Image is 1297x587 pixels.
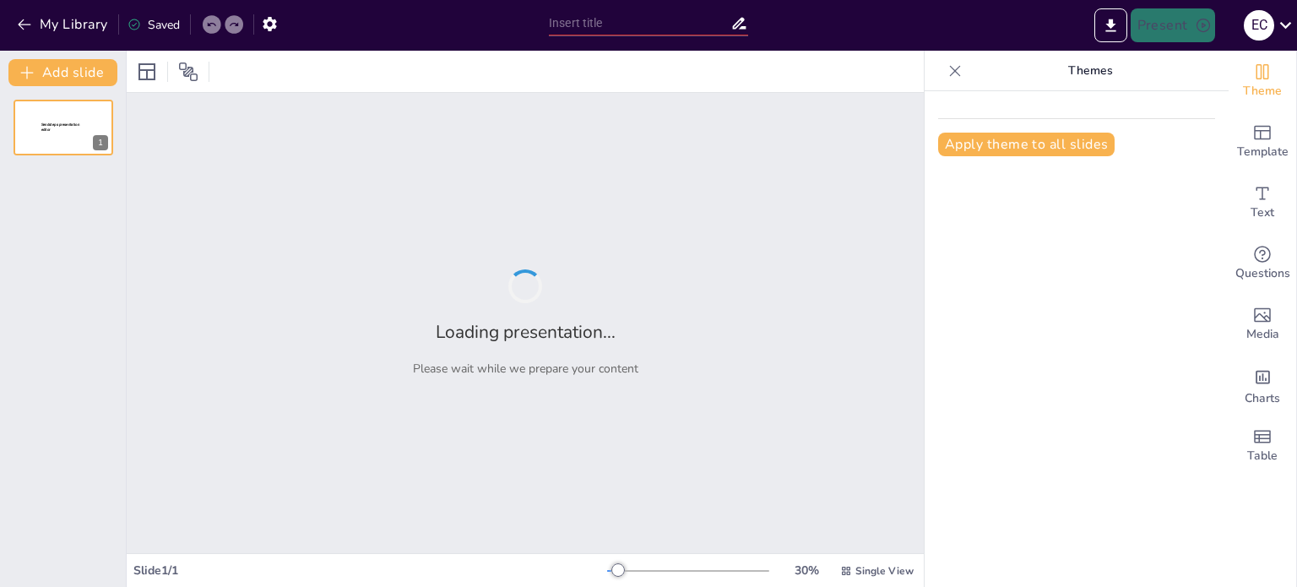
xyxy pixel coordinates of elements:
[133,58,160,85] div: Layout
[1244,8,1274,42] button: e C
[1246,325,1279,344] span: Media
[938,133,1115,156] button: Apply theme to all slides
[133,563,607,579] div: Slide 1 / 1
[1229,111,1296,172] div: Add ready made slides
[1245,389,1280,408] span: Charts
[436,320,616,344] h2: Loading presentation...
[1229,172,1296,233] div: Add text boxes
[128,17,180,33] div: Saved
[1094,8,1127,42] button: Export to PowerPoint
[1131,8,1215,42] button: Present
[1251,204,1274,222] span: Text
[1229,51,1296,111] div: Change the overall theme
[855,564,914,578] span: Single View
[13,11,115,38] button: My Library
[1247,447,1278,465] span: Table
[969,51,1212,91] p: Themes
[14,100,113,155] div: 1
[549,11,730,35] input: Insert title
[93,135,108,150] div: 1
[1229,233,1296,294] div: Get real-time input from your audience
[1235,264,1290,283] span: Questions
[1229,355,1296,416] div: Add charts and graphs
[1244,10,1274,41] div: e C
[1243,82,1282,101] span: Theme
[8,59,117,86] button: Add slide
[786,563,827,579] div: 30 %
[1229,294,1296,355] div: Add images, graphics, shapes or video
[1237,143,1289,161] span: Template
[178,62,198,82] span: Position
[41,122,79,132] span: Sendsteps presentation editor
[413,361,638,377] p: Please wait while we prepare your content
[1229,416,1296,476] div: Add a table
